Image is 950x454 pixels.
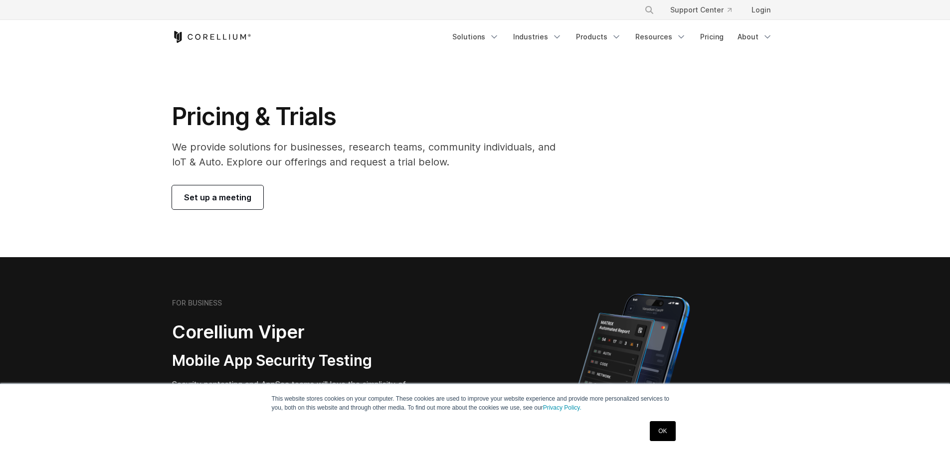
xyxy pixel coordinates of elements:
[272,394,679,412] p: This website stores cookies on your computer. These cookies are used to improve your website expe...
[650,421,675,441] a: OK
[507,28,568,46] a: Industries
[172,321,427,343] h2: Corellium Viper
[446,28,778,46] div: Navigation Menu
[172,378,427,414] p: Security pentesting and AppSec teams will love the simplicity of automated report generation comb...
[744,1,778,19] a: Login
[184,191,251,203] span: Set up a meeting
[172,140,570,169] p: We provide solutions for businesses, research teams, community individuals, and IoT & Auto. Explo...
[172,351,427,370] h3: Mobile App Security Testing
[694,28,730,46] a: Pricing
[543,404,581,411] a: Privacy Policy.
[662,1,740,19] a: Support Center
[640,1,658,19] button: Search
[629,28,692,46] a: Resources
[632,1,778,19] div: Navigation Menu
[446,28,505,46] a: Solutions
[570,28,627,46] a: Products
[172,185,263,209] a: Set up a meeting
[172,102,570,132] h1: Pricing & Trials
[172,31,251,43] a: Corellium Home
[172,299,222,307] h6: FOR BUSINESS
[732,28,778,46] a: About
